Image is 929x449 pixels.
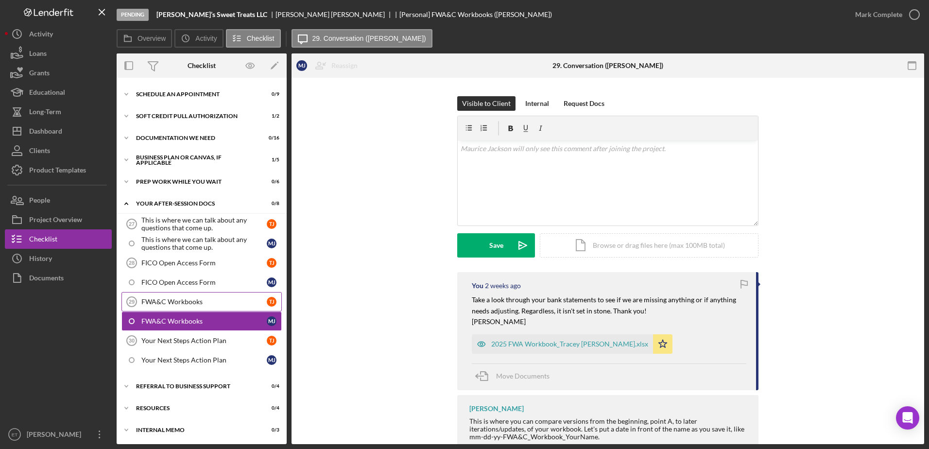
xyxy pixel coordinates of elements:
mark: [PERSON_NAME] [472,317,526,326]
button: Internal [520,96,554,111]
div: Long-Term [29,102,61,124]
div: Your Next Steps Action Plan [141,356,267,364]
div: Educational [29,83,65,104]
div: Loans [29,44,47,66]
button: Documents [5,268,112,288]
div: T J [267,258,276,268]
div: [Personal] FWA&C Workbooks ([PERSON_NAME]) [399,11,552,18]
div: T J [267,297,276,307]
div: Resources [136,405,255,411]
div: Grants [29,63,50,85]
label: Activity [195,35,217,42]
label: 29. Conversation ([PERSON_NAME]) [312,35,426,42]
button: Move Documents [472,364,559,388]
button: 2025 FWA Workbook_Tracey [PERSON_NAME].xlsx [472,334,672,354]
button: Product Templates [5,160,112,180]
button: Educational [5,83,112,102]
b: [PERSON_NAME]’s Sweet Treats LLC [156,11,267,18]
a: 30Your Next Steps Action PlanTJ [121,331,282,350]
div: M J [267,316,276,326]
div: This is where you can compare versions from the beginning, point A, to later iterations/updates, ... [469,417,749,441]
button: Save [457,233,535,258]
button: Checklist [5,229,112,249]
div: 29. Conversation ([PERSON_NAME]) [552,62,663,69]
a: Activity [5,24,112,44]
div: [PERSON_NAME] [PERSON_NAME] [275,11,393,18]
div: Clients [29,141,50,163]
button: 29. Conversation ([PERSON_NAME]) [292,29,432,48]
div: Save [489,233,503,258]
div: FICO Open Access Form [141,278,267,286]
button: MJReassign [292,56,367,75]
span: Move Documents [496,372,550,380]
button: Overview [117,29,172,48]
div: Project Overview [29,210,82,232]
a: People [5,190,112,210]
div: Referral to Business Support [136,383,255,389]
div: [PERSON_NAME] [24,425,87,447]
button: Activity [174,29,223,48]
div: Visible to Client [462,96,511,111]
div: 0 / 4 [262,383,279,389]
tspan: 29 [129,299,135,305]
button: History [5,249,112,268]
div: This is where we can talk about any questions that come up. [141,216,267,232]
div: 1 / 2 [262,113,279,119]
div: Your Next Steps Action Plan [141,337,267,345]
div: T J [267,336,276,345]
button: Dashboard [5,121,112,141]
div: 2025 FWA Workbook_Tracey [PERSON_NAME].xlsx [491,340,648,348]
div: M J [296,60,307,71]
label: Overview [138,35,166,42]
div: Request Docs [564,96,604,111]
div: Documents [29,268,64,290]
button: Project Overview [5,210,112,229]
div: T J [267,219,276,229]
a: 29FWA&C WorkbooksTJ [121,292,282,311]
div: Business Plan or Canvas, if applicable [136,155,255,166]
a: 27This is where we can talk about any questions that come up.TJ [121,214,282,234]
a: 28FICO Open Access FormTJ [121,253,282,273]
button: Request Docs [559,96,609,111]
div: Internal Memo [136,427,255,433]
div: Internal [525,96,549,111]
div: History [29,249,52,271]
div: [PERSON_NAME] [469,405,524,413]
div: FWA&C Workbooks [141,317,267,325]
tspan: 30 [129,338,135,344]
button: ET[PERSON_NAME] [5,425,112,444]
button: Loans [5,44,112,63]
div: Your After-Session Docs [136,201,255,207]
div: 0 / 8 [262,201,279,207]
button: Checklist [226,29,281,48]
button: Grants [5,63,112,83]
div: 0 / 4 [262,405,279,411]
div: 1 / 5 [262,157,279,163]
div: Pending [117,9,149,21]
a: FICO Open Access FormMJ [121,273,282,292]
button: Clients [5,141,112,160]
button: Visible to Client [457,96,516,111]
div: M J [267,239,276,248]
a: FWA&C WorkbooksMJ [121,311,282,331]
time: 2025-09-08 23:04 [485,282,521,290]
div: M J [267,277,276,287]
div: Documentation We Need [136,135,255,141]
div: Activity [29,24,53,46]
div: Soft Credit Pull Authorization [136,113,255,119]
div: FWA&C Workbooks [141,298,267,306]
tspan: 27 [129,221,135,227]
button: Long-Term [5,102,112,121]
tspan: 28 [129,260,135,266]
div: Checklist [29,229,57,251]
